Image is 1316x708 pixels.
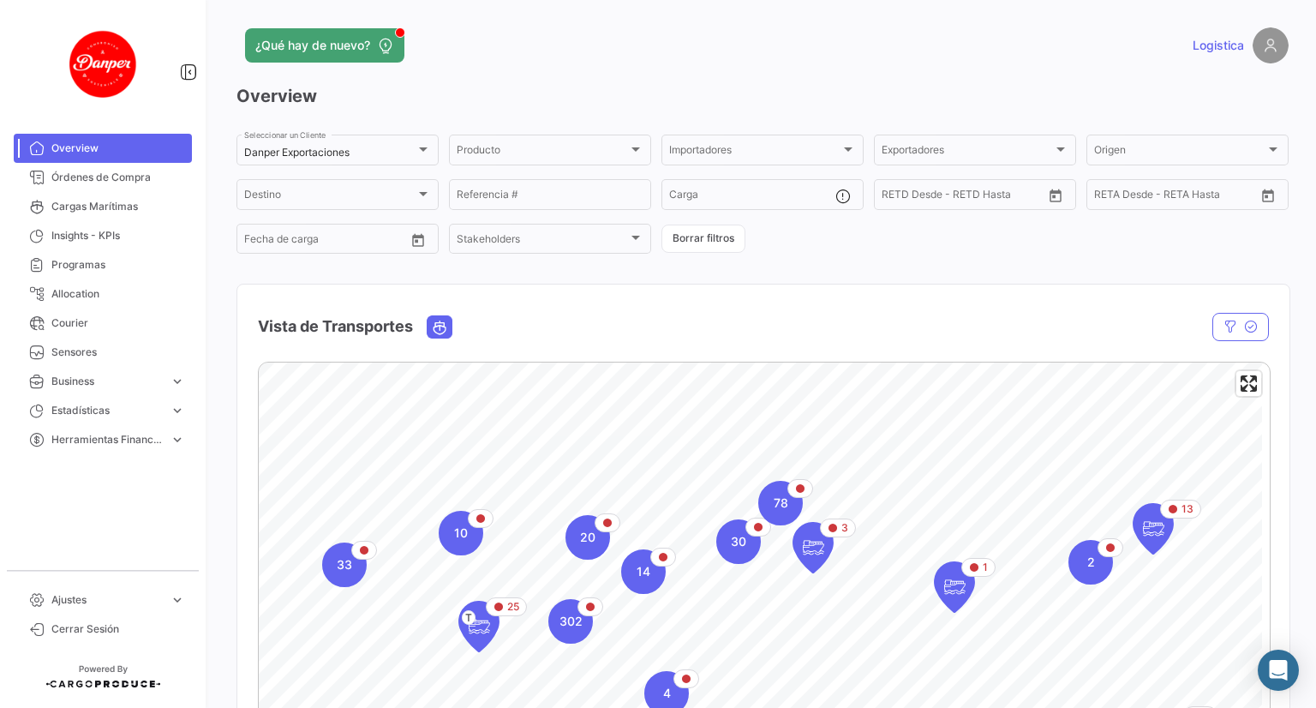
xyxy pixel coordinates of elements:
[637,563,650,580] span: 14
[51,315,185,331] span: Courier
[51,374,163,389] span: Business
[405,227,431,253] button: Open calendar
[580,529,595,546] span: 20
[244,236,275,248] input: Desde
[1043,183,1068,208] button: Open calendar
[841,520,848,536] span: 3
[458,601,499,652] div: Map marker
[255,37,370,54] span: ¿Qué hay de nuevo?
[439,511,483,555] div: Map marker
[669,147,840,159] span: Importadores
[51,141,185,156] span: Overview
[51,403,163,418] span: Estadísticas
[882,147,1053,159] span: Exportadores
[51,228,185,243] span: Insights - KPIs
[454,525,468,542] span: 10
[1253,27,1289,63] img: placeholder-user.png
[663,685,671,702] span: 4
[51,432,163,447] span: Herramientas Financieras
[14,279,192,309] a: Allocation
[983,560,988,575] span: 1
[1181,501,1193,517] span: 13
[245,28,404,63] button: ¿Qué hay de nuevo?
[1258,650,1299,691] div: Abrir Intercom Messenger
[170,432,185,447] span: expand_more
[661,225,745,253] button: Borrar filtros
[1094,147,1265,159] span: Origen
[1137,191,1214,203] input: Hasta
[322,543,367,587] div: Map marker
[548,599,593,644] div: Map marker
[924,191,1002,203] input: Hasta
[758,481,803,525] div: Map marker
[934,561,975,613] div: Map marker
[14,250,192,279] a: Programas
[51,621,185,637] span: Cerrar Sesión
[457,236,628,248] span: Stakeholders
[51,345,185,360] span: Sensores
[14,338,192,367] a: Sensores
[1255,183,1281,208] button: Open calendar
[14,163,192,192] a: Órdenes de Compra
[1094,191,1125,203] input: Desde
[1087,554,1095,571] span: 2
[428,316,452,338] button: Ocean
[462,610,476,625] span: T
[51,257,185,273] span: Programas
[51,199,185,214] span: Cargas Marítimas
[244,191,416,203] span: Destino
[774,495,788,512] span: 78
[170,374,185,389] span: expand_more
[716,519,761,564] div: Map marker
[60,21,146,106] img: danper-logo.png
[731,533,746,550] span: 30
[507,599,519,615] span: 25
[14,134,192,163] a: Overview
[258,315,413,339] h4: Vista de Transportes
[287,236,364,248] input: Hasta
[1068,540,1113,585] div: Map marker
[882,191,912,203] input: Desde
[14,221,192,250] a: Insights - KPIs
[457,147,628,159] span: Producto
[51,592,163,608] span: Ajustes
[621,549,666,594] div: Map marker
[337,556,352,573] span: 33
[559,613,583,630] span: 302
[14,192,192,221] a: Cargas Marítimas
[170,403,185,418] span: expand_more
[244,146,350,159] mat-select-trigger: Danper Exportaciones
[170,592,185,608] span: expand_more
[51,286,185,302] span: Allocation
[1133,503,1174,555] div: Map marker
[793,522,834,573] div: Map marker
[565,515,610,560] div: Map marker
[236,84,1289,108] h3: Overview
[14,309,192,338] a: Courier
[1236,371,1261,396] button: Enter fullscreen
[1193,37,1244,54] span: Logistica
[51,170,185,185] span: Órdenes de Compra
